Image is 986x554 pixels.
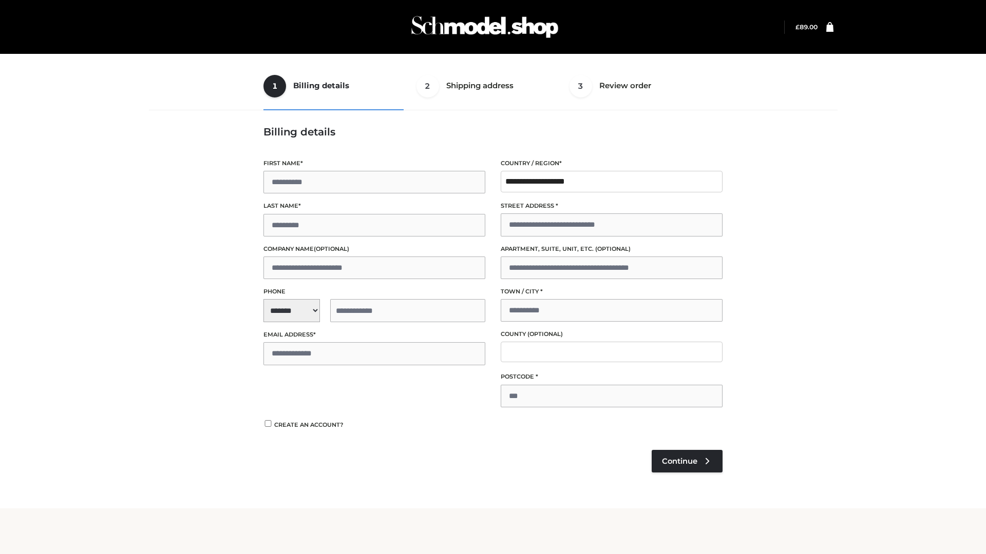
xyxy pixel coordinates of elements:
[527,330,563,338] span: (optional)
[263,201,485,211] label: Last name
[795,23,800,31] span: £
[501,201,723,211] label: Street address
[662,457,697,466] span: Continue
[408,7,562,47] img: Schmodel Admin 964
[263,244,485,254] label: Company name
[263,287,485,296] label: Phone
[501,287,723,296] label: Town / City
[501,329,723,339] label: County
[263,420,273,427] input: Create an account?
[263,330,485,340] label: Email address
[263,126,723,138] h3: Billing details
[595,245,631,252] span: (optional)
[501,244,723,254] label: Apartment, suite, unit, etc.
[274,421,344,428] span: Create an account?
[501,372,723,382] label: Postcode
[795,23,818,31] a: £89.00
[795,23,818,31] bdi: 89.00
[501,159,723,168] label: Country / Region
[263,159,485,168] label: First name
[652,450,723,472] a: Continue
[314,245,349,252] span: (optional)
